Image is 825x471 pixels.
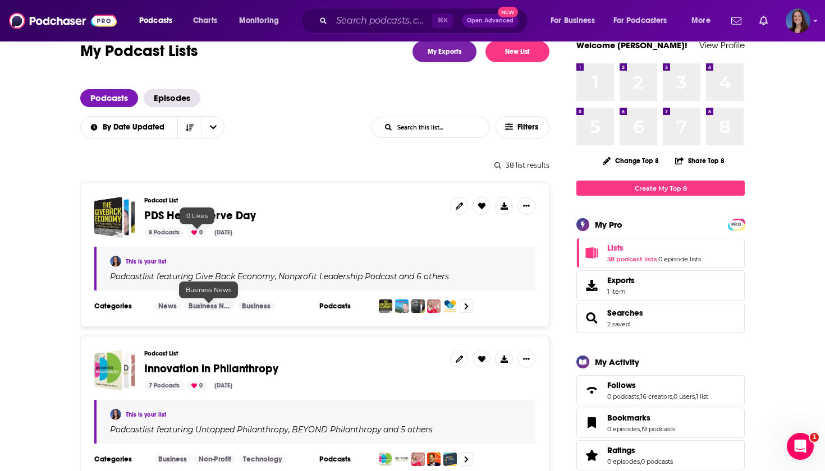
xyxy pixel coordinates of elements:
a: Searches [607,308,643,318]
span: New [498,7,518,17]
img: Emma Donovan [110,256,121,267]
button: open menu [201,117,224,138]
input: Search podcasts, credits, & more... [332,12,432,30]
span: Searches [576,303,745,333]
a: Episodes [144,89,200,107]
div: Business News [179,281,238,298]
span: , [695,392,696,400]
img: Podchaser - Follow, Share and Rate Podcasts [9,10,117,31]
a: Bookmarks [607,413,675,423]
span: , [640,458,641,465]
h1: My Podcast Lists [80,41,198,62]
a: Business [154,455,191,464]
div: My Pro [595,219,622,230]
span: Lists [607,243,624,253]
img: BEYOND Philanthropy [395,452,409,466]
span: , [288,424,290,435]
span: By Date Updated [103,123,168,131]
button: New List [485,41,549,62]
img: Emma Donovan [110,409,121,420]
p: and 6 others [399,271,449,281]
a: My Exports [412,41,476,62]
h3: Podcast List [144,197,441,204]
a: News [154,302,181,311]
iframe: Intercom live chat [787,433,814,460]
button: Filters [496,116,549,138]
h3: Podcasts [319,302,370,311]
div: Podcast list featuring [110,271,522,281]
a: Lists [607,243,701,253]
img: Untapped Philanthropy [379,452,392,466]
a: Podcasts [80,89,138,107]
h4: Give Back Economy [195,272,275,281]
button: open menu [231,12,294,30]
span: Innovation in Philanthropy [94,350,135,391]
a: Give Back Economy [194,272,275,281]
a: View Profile [699,40,745,50]
h2: Choose List sort [80,116,224,138]
a: 1 list [696,392,708,400]
img: Give Back Economy [379,299,392,313]
a: 0 podcasts [607,392,639,400]
span: More [691,13,711,29]
span: Lists [576,238,745,268]
h3: Podcasts [319,455,370,464]
span: Exports [580,278,603,293]
a: Searches [580,310,603,326]
span: Follows [607,380,636,390]
a: Untapped Philanthropy [194,425,288,434]
a: 0 episodes [607,425,640,433]
button: Open AdvancedNew [462,14,519,27]
a: Nonprofit Leadership Podcast [277,272,397,281]
div: 0 [187,228,207,238]
a: Innovation in Philanthropy [144,363,278,375]
a: Business News [184,302,235,311]
span: ⌘ K [432,13,453,28]
a: This is your list [126,411,166,418]
a: 2 saved [607,320,630,328]
a: Lists [580,245,603,261]
img: Lead with Heart | Philanthropy, Nonprofit Leadership, Nonprofit Management & Fundraising [411,452,425,466]
button: Show More Button [517,197,535,215]
button: open menu [131,12,187,30]
div: [DATE] [210,228,237,238]
h4: Untapped Philanthropy [195,425,288,434]
div: Search podcasts, credits, & more... [311,8,539,34]
span: Bookmarks [576,408,745,438]
button: open menu [543,12,609,30]
div: 38 list results [80,161,549,169]
a: This is your list [126,258,166,265]
span: , [657,255,658,263]
a: Follows [580,382,603,398]
a: Exports [576,270,745,301]
a: BEYOND Philanthropy [290,425,382,434]
span: Open Advanced [467,18,514,24]
img: People Inspired By Purpose - Purposely Podcast [411,299,425,313]
img: User Profile [786,8,810,33]
span: , [639,392,640,400]
img: The Heart of Giving Podcast [443,299,457,313]
span: , [640,425,641,433]
h3: Podcast List [144,350,441,357]
a: Business [237,302,275,311]
button: Change Top 8 [596,154,666,168]
div: 8 Podcasts [144,228,184,238]
a: Ratings [580,447,603,463]
span: Follows [576,375,745,405]
span: Filters [517,123,540,131]
a: 19 podcasts [641,425,675,433]
a: 0 podcasts [641,458,673,465]
h4: BEYOND Philanthropy [292,425,382,434]
span: Exports [607,275,635,285]
a: Bookmarks [580,415,603,431]
div: 7 Podcasts [144,381,184,391]
img: Break Fake Rules [443,452,457,466]
span: , [275,271,277,281]
a: PDS Health Serve Day [94,197,135,238]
